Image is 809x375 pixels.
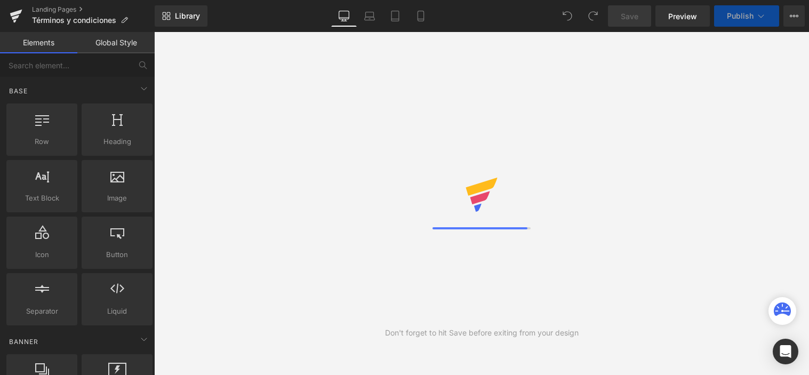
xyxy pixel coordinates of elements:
a: Tablet [382,5,408,27]
span: Icon [10,249,74,260]
span: Banner [8,337,39,347]
span: Base [8,86,29,96]
a: Landing Pages [32,5,155,14]
span: Liquid [85,306,149,317]
span: Button [85,249,149,260]
span: Row [10,136,74,147]
a: Mobile [408,5,434,27]
a: Preview [655,5,710,27]
span: Heading [85,136,149,147]
span: Save [621,11,638,22]
span: Text Block [10,193,74,204]
span: Publish [727,12,754,20]
button: More [783,5,805,27]
a: New Library [155,5,207,27]
button: Redo [582,5,604,27]
button: Publish [714,5,779,27]
span: Términos y condiciones [32,16,116,25]
a: Desktop [331,5,357,27]
div: Open Intercom Messenger [773,339,798,364]
span: Preview [668,11,697,22]
span: Separator [10,306,74,317]
a: Global Style [77,32,155,53]
span: Image [85,193,149,204]
button: Undo [557,5,578,27]
a: Laptop [357,5,382,27]
div: Don't forget to hit Save before exiting from your design [385,327,579,339]
span: Library [175,11,200,21]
